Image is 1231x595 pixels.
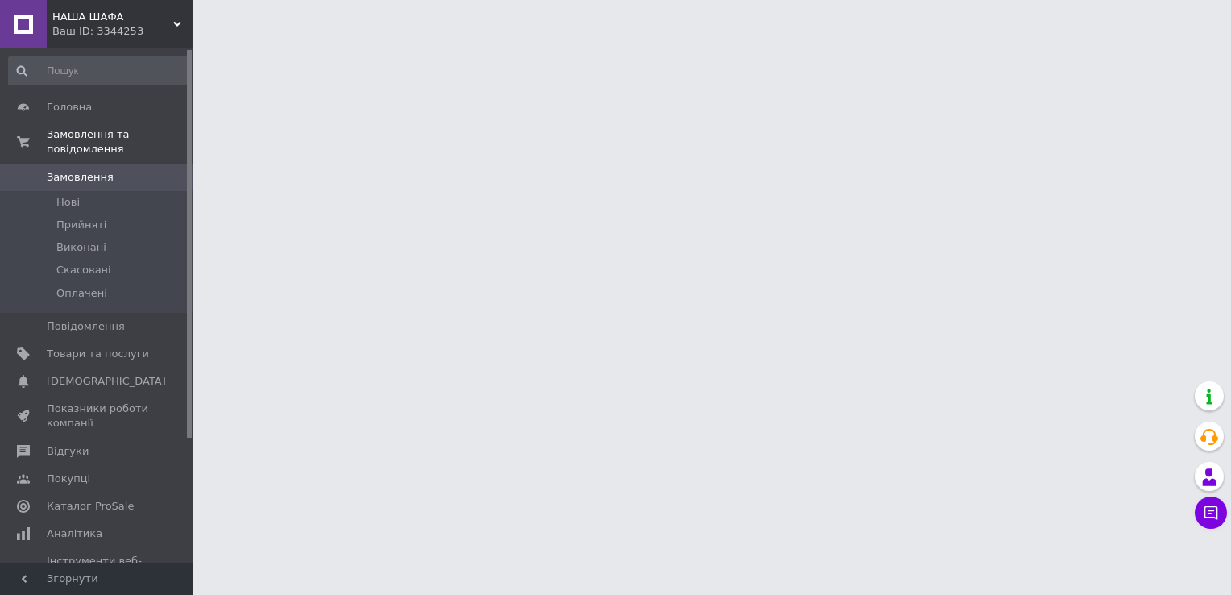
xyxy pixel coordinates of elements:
span: Відгуки [47,444,89,459]
span: Головна [47,100,92,114]
span: Інструменти веб-майстра та SEO [47,554,149,583]
span: Нові [56,195,80,210]
span: Товари та послуги [47,347,149,361]
span: Покупці [47,472,90,486]
span: Каталог ProSale [47,499,134,514]
span: Прийняті [56,218,106,232]
span: Повідомлення [47,319,125,334]
span: Замовлення та повідомлення [47,127,193,156]
span: Показники роботи компанії [47,402,149,431]
span: Оплачені [56,286,107,301]
span: Аналітика [47,526,102,541]
input: Пошук [8,56,190,85]
span: НАША ШАФА [52,10,173,24]
span: Замовлення [47,170,114,185]
span: [DEMOGRAPHIC_DATA] [47,374,166,389]
span: Виконані [56,240,106,255]
button: Чат з покупцем [1195,497,1227,529]
div: Ваш ID: 3344253 [52,24,193,39]
span: Скасовані [56,263,111,277]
